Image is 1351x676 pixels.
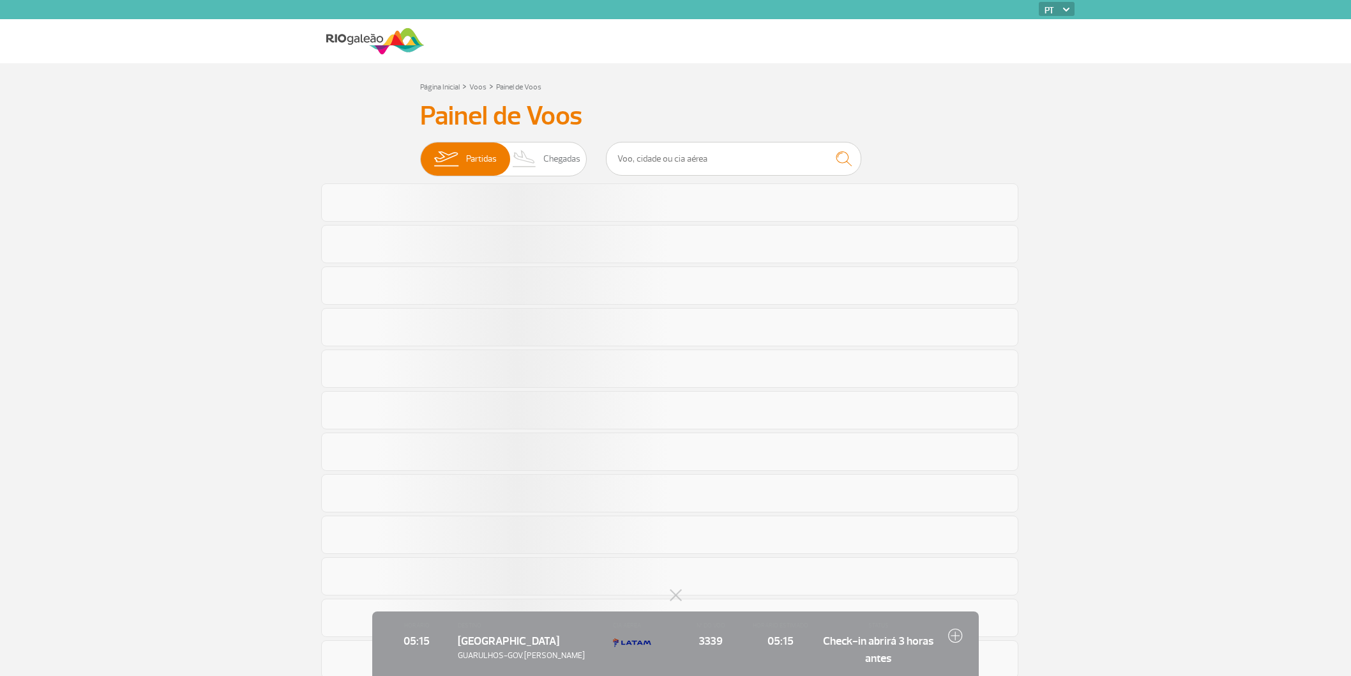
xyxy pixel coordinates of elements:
[506,142,543,176] img: slider-desembarque
[388,633,445,649] span: 05:15
[613,621,670,630] span: CIA AÉREA
[462,79,467,93] a: >
[469,82,487,92] a: Voos
[388,621,445,630] span: HORÁRIO
[458,621,600,630] span: DESTINO
[543,142,580,176] span: Chegadas
[752,621,809,630] span: HORÁRIO ESTIMADO
[822,633,935,666] span: Check-in abrirá 3 horas antes
[683,633,739,649] span: 3339
[466,142,497,176] span: Partidas
[426,142,466,176] img: slider-embarque
[420,100,931,132] h3: Painel de Voos
[489,79,494,93] a: >
[458,650,600,662] span: GUARULHOS-GOV. [PERSON_NAME]
[496,82,541,92] a: Painel de Voos
[752,633,809,649] span: 05:15
[683,621,739,630] span: Nº DO VOO
[458,634,559,648] span: [GEOGRAPHIC_DATA]
[822,621,935,630] span: STATUS
[606,142,861,176] input: Voo, cidade ou cia aérea
[420,82,460,92] a: Página Inicial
